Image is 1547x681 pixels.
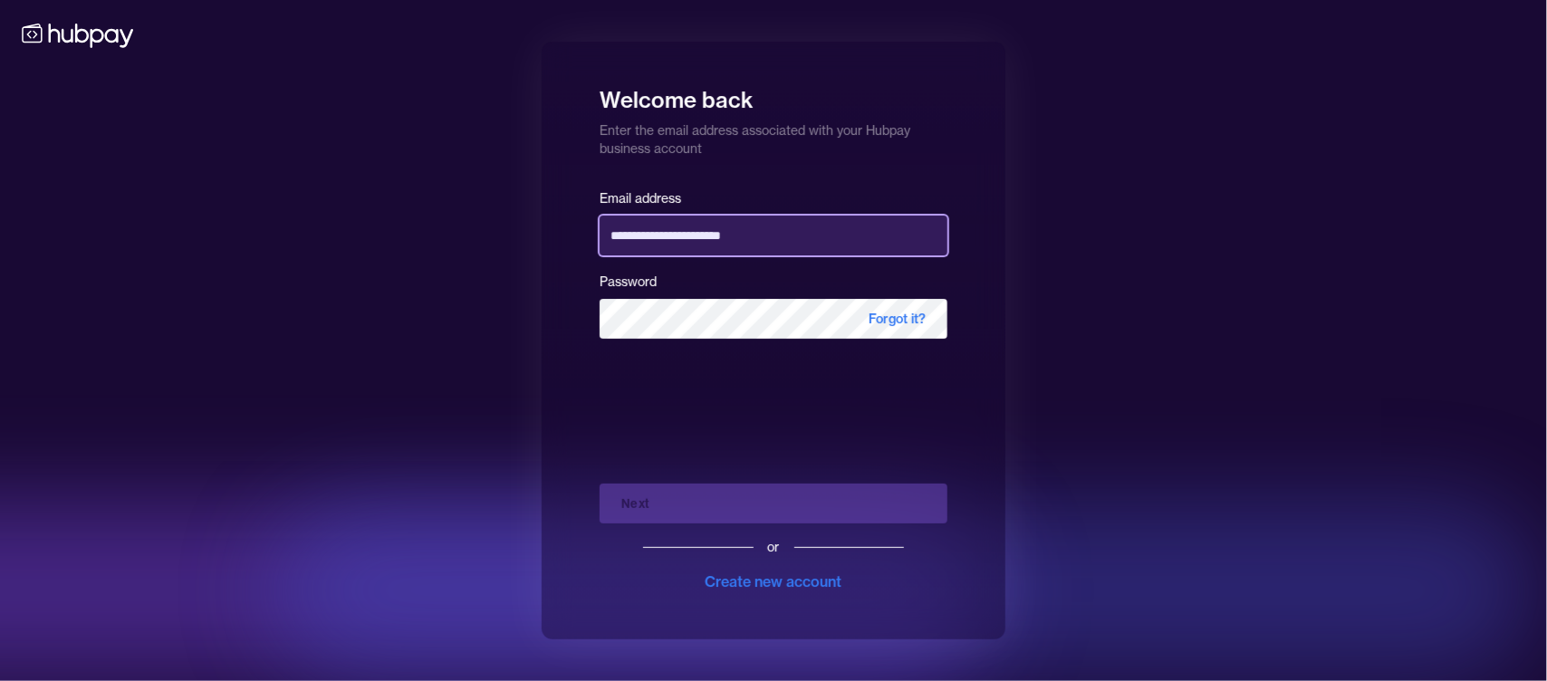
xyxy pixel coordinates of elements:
span: Forgot it? [847,299,947,339]
div: or [768,538,780,556]
p: Enter the email address associated with your Hubpay business account [600,114,947,158]
label: Email address [600,190,681,206]
label: Password [600,273,657,290]
h1: Welcome back [600,74,947,114]
div: Create new account [706,571,842,592]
